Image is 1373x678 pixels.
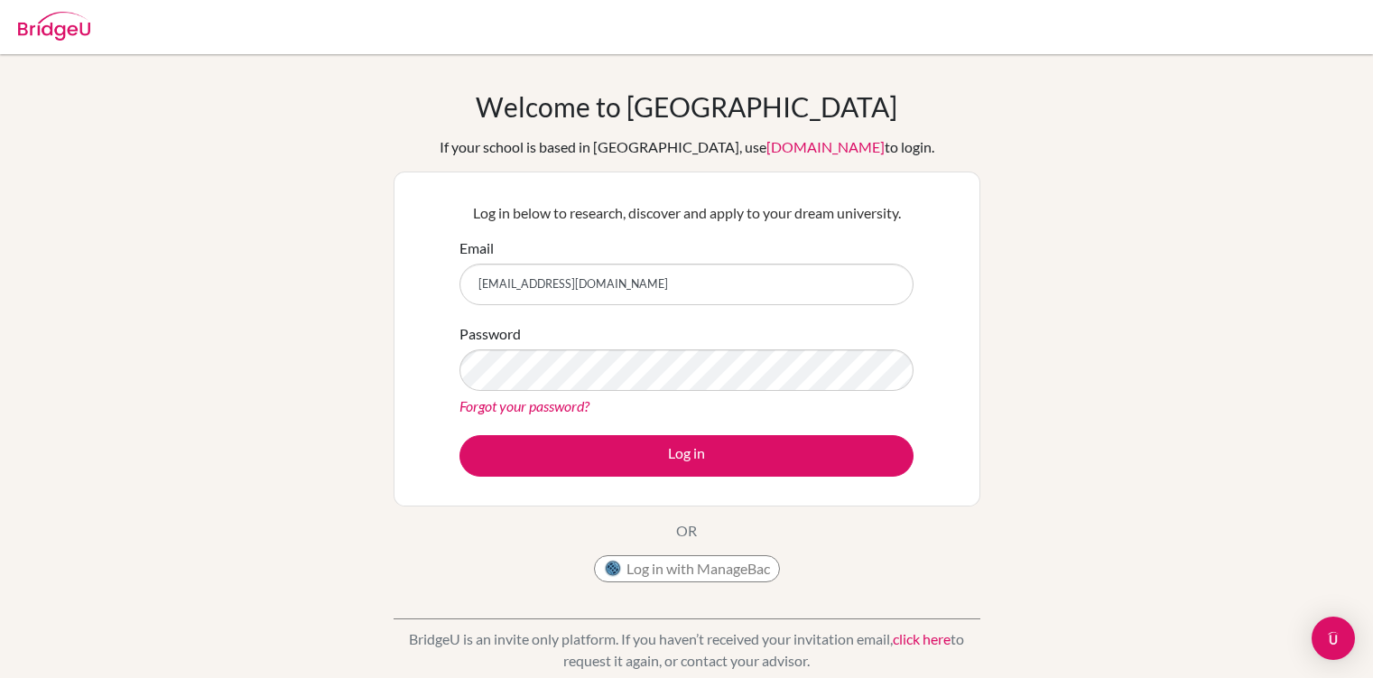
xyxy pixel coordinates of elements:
p: Log in below to research, discover and apply to your dream university. [459,202,914,224]
button: Log in [459,435,914,477]
label: Password [459,323,521,345]
p: OR [676,520,697,542]
h1: Welcome to [GEOGRAPHIC_DATA] [476,90,897,123]
a: click here [893,630,951,647]
div: If your school is based in [GEOGRAPHIC_DATA], use to login. [440,136,934,158]
button: Log in with ManageBac [594,555,780,582]
a: Forgot your password? [459,397,589,414]
a: [DOMAIN_NAME] [766,138,885,155]
img: Bridge-U [18,12,90,41]
p: BridgeU is an invite only platform. If you haven’t received your invitation email, to request it ... [394,628,980,672]
label: Email [459,237,494,259]
div: Open Intercom Messenger [1312,617,1355,660]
